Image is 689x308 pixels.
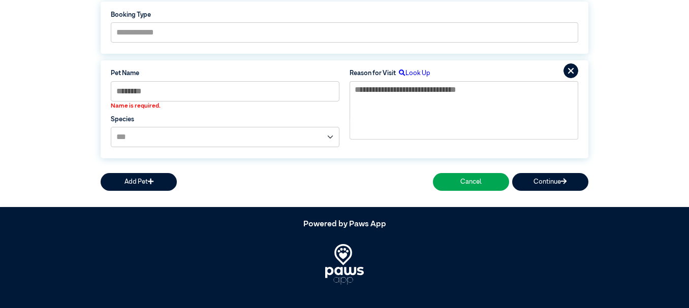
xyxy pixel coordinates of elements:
[111,69,339,78] label: Pet Name
[111,101,339,111] label: Name is required.
[433,173,509,191] button: Cancel
[350,69,396,78] label: Reason for Visit
[396,69,430,78] label: Look Up
[512,173,588,191] button: Continue
[101,220,588,229] h5: Powered by Paws App
[111,115,339,124] label: Species
[325,244,364,285] img: PawsApp
[101,173,177,191] button: Add Pet
[111,10,578,20] label: Booking Type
